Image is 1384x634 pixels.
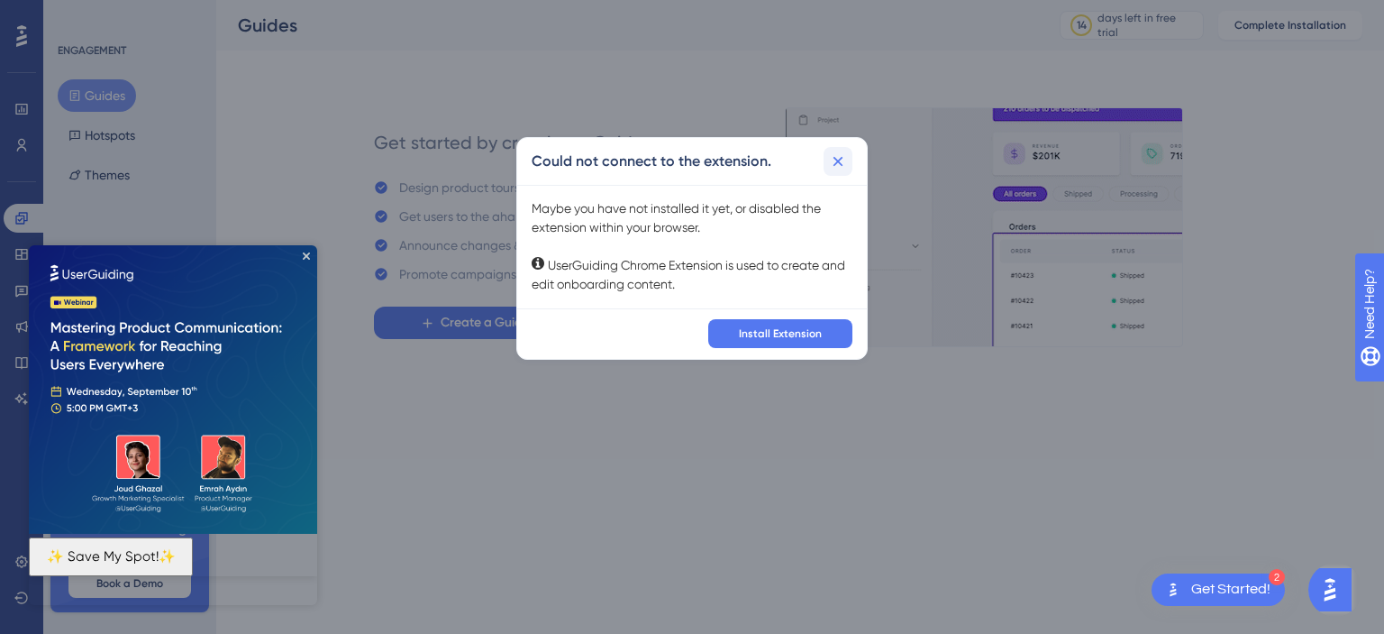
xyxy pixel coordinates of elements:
div: Close Preview [274,7,281,14]
span: Install Extension [739,326,822,341]
div: 2 [1269,569,1285,585]
img: launcher-image-alternative-text [1162,579,1184,601]
div: Maybe you have not installed it yet, or disabled the extension within your browser. UserGuiding C... [532,199,852,294]
div: Get Started! [1191,580,1270,600]
iframe: UserGuiding AI Assistant Launcher [1308,563,1362,617]
h2: Could not connect to the extension. [532,151,771,172]
div: Open Get Started! checklist, remaining modules: 2 [1152,574,1285,606]
span: Need Help? [42,5,113,26]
